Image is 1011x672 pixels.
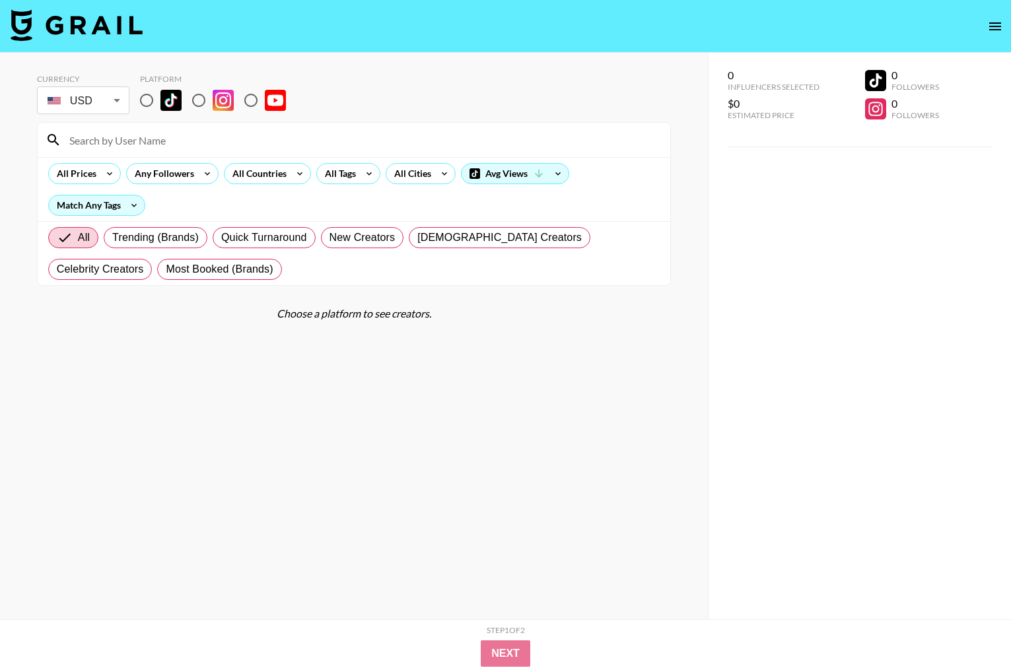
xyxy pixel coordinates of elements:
div: Platform [140,74,296,84]
iframe: Drift Widget Chat Controller [945,606,995,656]
img: Grail Talent [11,9,143,41]
div: Step 1 of 2 [487,625,525,635]
div: $0 [728,97,819,110]
div: USD [40,89,127,112]
div: Influencers Selected [728,82,819,92]
div: Match Any Tags [49,195,145,215]
div: Followers [891,82,939,92]
div: Followers [891,110,939,120]
div: Currency [37,74,129,84]
div: 0 [891,69,939,82]
div: Any Followers [127,164,197,184]
button: Next [481,640,530,667]
span: Most Booked (Brands) [166,261,273,277]
img: TikTok [160,90,182,111]
div: Avg Views [462,164,569,184]
div: Estimated Price [728,110,819,120]
div: All Prices [49,164,99,184]
span: [DEMOGRAPHIC_DATA] Creators [417,230,582,246]
div: Choose a platform to see creators. [37,307,671,320]
div: All Countries [225,164,289,184]
img: YouTube [265,90,286,111]
div: 0 [728,69,819,82]
img: Instagram [213,90,234,111]
div: All Cities [386,164,434,184]
button: open drawer [982,13,1008,40]
div: 0 [891,97,939,110]
span: All [78,230,90,246]
span: New Creators [330,230,396,246]
span: Quick Turnaround [221,230,307,246]
div: All Tags [317,164,359,184]
input: Search by User Name [61,129,662,151]
span: Celebrity Creators [57,261,144,277]
span: Trending (Brands) [112,230,199,246]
